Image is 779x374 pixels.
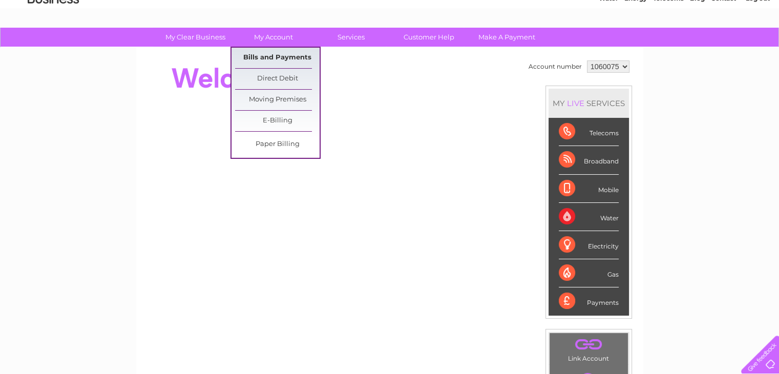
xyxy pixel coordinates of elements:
div: Broadband [559,146,619,174]
div: Water [559,203,619,231]
a: Bills and Payments [235,48,320,68]
td: Account number [526,58,584,75]
div: Clear Business is a trading name of Verastar Limited (registered in [GEOGRAPHIC_DATA] No. 3667643... [148,6,632,50]
a: My Account [231,28,315,47]
a: Log out [745,44,769,51]
div: LIVE [565,98,586,108]
a: Paper Billing [235,134,320,155]
a: Direct Debit [235,69,320,89]
a: Make A Payment [465,28,549,47]
a: My Clear Business [153,28,238,47]
a: Telecoms [653,44,684,51]
a: 0333 014 3131 [586,5,657,18]
div: Mobile [559,175,619,203]
a: Energy [624,44,647,51]
a: Customer Help [387,28,471,47]
a: Services [309,28,393,47]
a: Blog [690,44,705,51]
div: Payments [559,287,619,315]
div: Electricity [559,231,619,259]
td: Link Account [549,333,628,365]
div: MY SERVICES [549,89,629,118]
div: Gas [559,259,619,287]
a: Contact [711,44,736,51]
a: E-Billing [235,111,320,131]
a: . [552,336,625,354]
div: Telecoms [559,118,619,146]
img: logo.png [27,27,79,58]
a: Moving Premises [235,90,320,110]
a: Water [599,44,618,51]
